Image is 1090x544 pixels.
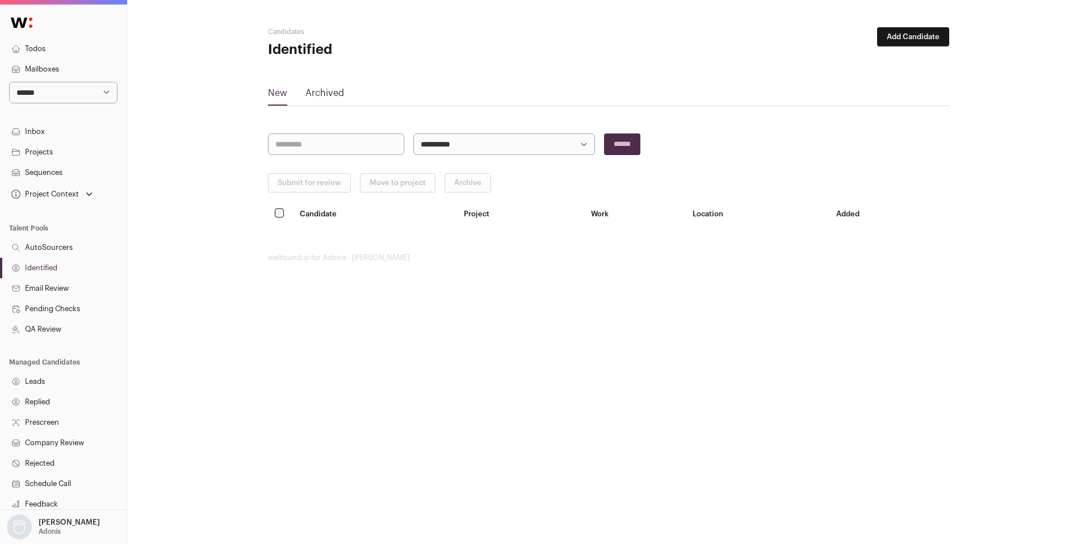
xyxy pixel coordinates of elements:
button: Add Candidate [877,27,949,47]
footer: wellfound:ai for Adonis - [PERSON_NAME] [268,253,949,262]
div: Project Context [9,190,79,199]
th: Work [584,202,686,226]
p: Adonis [39,527,61,536]
h2: Candidates [268,27,495,36]
button: Open dropdown [5,514,102,539]
h1: Identified [268,41,495,59]
img: Wellfound [5,11,39,34]
p: [PERSON_NAME] [39,518,100,527]
a: Archived [305,86,344,104]
th: Candidate [293,202,457,226]
th: Location [686,202,829,226]
img: nopic.png [7,514,32,539]
th: Added [829,202,949,226]
button: Open dropdown [9,186,95,202]
th: Project [457,202,584,226]
a: New [268,86,287,104]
